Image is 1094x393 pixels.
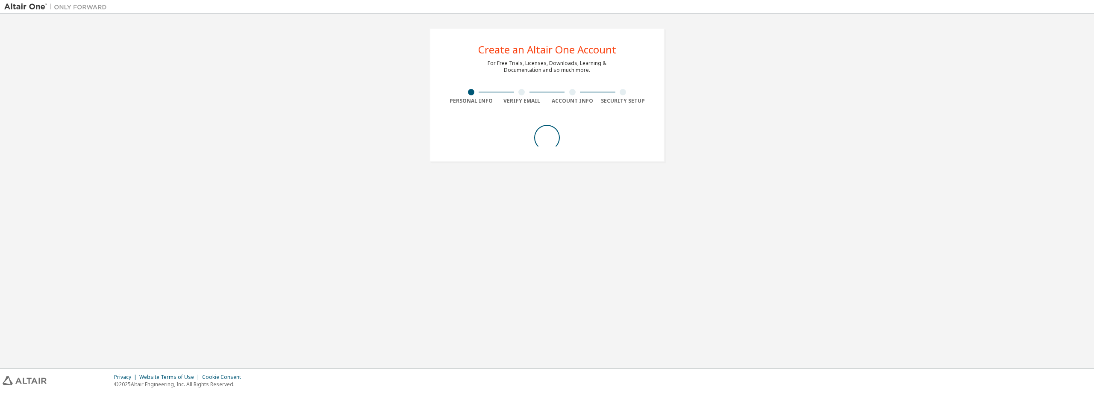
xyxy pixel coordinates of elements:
div: For Free Trials, Licenses, Downloads, Learning & Documentation and so much more. [488,60,606,74]
div: Cookie Consent [202,374,246,381]
div: Account Info [547,98,598,104]
img: Altair One [4,3,111,11]
div: Create an Altair One Account [478,44,616,55]
div: Personal Info [446,98,497,104]
img: altair_logo.svg [3,376,47,385]
div: Security Setup [598,98,649,104]
div: Website Terms of Use [139,374,202,381]
div: Verify Email [497,98,547,104]
div: Privacy [114,374,139,381]
p: © 2025 Altair Engineering, Inc. All Rights Reserved. [114,381,246,388]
